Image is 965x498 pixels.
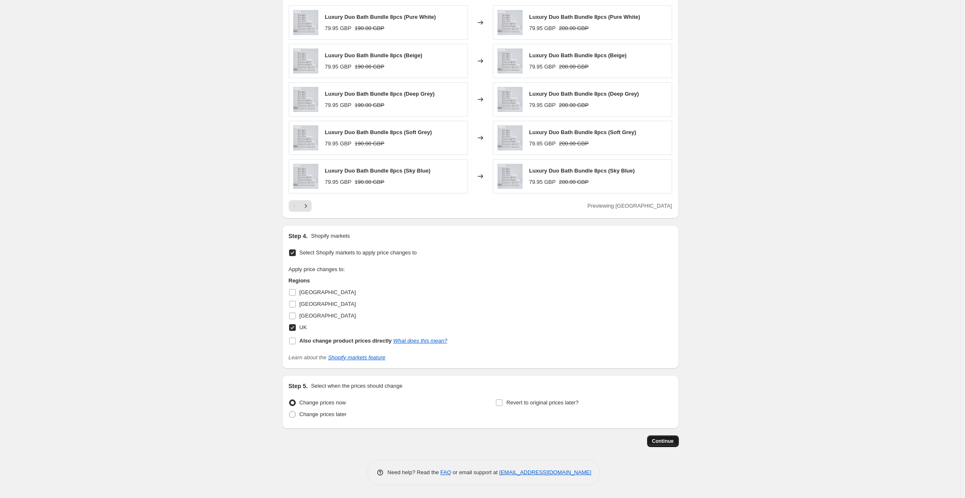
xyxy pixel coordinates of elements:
span: Need help? Read the [388,469,441,475]
img: 7_80x.png [498,87,523,112]
strike: 190.00 GBP [355,178,384,186]
span: Change prices later [300,411,347,417]
span: Continue [652,438,674,445]
span: Luxury Duo Bath Bundle 8pcs (Pure White) [325,14,436,20]
img: 7_80x.png [498,164,523,189]
span: Luxury Duo Bath Bundle 8pcs (Beige) [325,52,422,58]
span: Luxury Duo Bath Bundle 8pcs (Deep Grey) [325,91,435,97]
a: Shopify markets feature [328,354,385,361]
div: 79.95 GBP [325,178,352,186]
strike: 200.00 GBP [559,63,589,71]
span: [GEOGRAPHIC_DATA] [300,301,356,307]
h3: Regions [289,277,447,285]
h2: Step 5. [289,382,308,390]
div: 79.95 GBP [325,63,352,71]
a: [EMAIL_ADDRESS][DOMAIN_NAME] [499,469,591,475]
button: Next [300,200,312,212]
strike: 200.00 GBP [559,178,589,186]
div: 79.95 GBP [529,101,556,109]
img: 7_80x.png [498,48,523,74]
strike: 200.00 GBP [559,24,589,33]
img: 7_80x.png [293,125,318,150]
span: Previewing [GEOGRAPHIC_DATA] [587,203,672,209]
span: Revert to original prices later? [506,399,579,406]
div: 79.95 GBP [529,178,556,186]
strike: 200.00 GBP [559,101,589,109]
span: Luxury Duo Bath Bundle 8pcs (Soft Grey) [529,129,636,135]
span: [GEOGRAPHIC_DATA] [300,313,356,319]
span: Luxury Duo Bath Bundle 8pcs (Sky Blue) [325,168,431,174]
div: 79.95 GBP [325,101,352,109]
p: Select when the prices should change [311,382,402,390]
div: 79.95 GBP [325,140,352,148]
strike: 190.00 GBP [355,140,384,148]
p: Shopify markets [311,232,350,240]
a: What does this mean? [393,338,447,344]
strike: 190.00 GBP [355,101,384,109]
img: 7_80x.png [293,10,318,35]
a: FAQ [440,469,451,475]
button: Continue [647,435,679,447]
span: Luxury Duo Bath Bundle 8pcs (Beige) [529,52,627,58]
div: 79.95 GBP [529,24,556,33]
span: or email support at [451,469,499,475]
img: 7_80x.png [498,125,523,150]
b: Also change product prices directly [300,338,392,344]
span: Luxury Duo Bath Bundle 8pcs (Pure White) [529,14,640,20]
div: 79.95 GBP [529,63,556,71]
span: UK [300,324,307,330]
img: 7_80x.png [293,48,318,74]
span: Change prices now [300,399,346,406]
strike: 190.00 GBP [355,24,384,33]
span: Luxury Duo Bath Bundle 8pcs (Sky Blue) [529,168,635,174]
i: Learn about the [289,354,386,361]
nav: Pagination [289,200,312,212]
img: 7_80x.png [498,10,523,35]
span: Apply price changes to: [289,266,345,272]
img: 7_80x.png [293,87,318,112]
img: 7_80x.png [293,164,318,189]
div: 79.95 GBP [529,140,556,148]
strike: 200.00 GBP [559,140,589,148]
span: [GEOGRAPHIC_DATA] [300,289,356,295]
span: Select Shopify markets to apply price changes to [300,249,417,256]
div: 79.95 GBP [325,24,352,33]
strike: 190.00 GBP [355,63,384,71]
span: Luxury Duo Bath Bundle 8pcs (Deep Grey) [529,91,639,97]
h2: Step 4. [289,232,308,240]
span: Luxury Duo Bath Bundle 8pcs (Soft Grey) [325,129,432,135]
